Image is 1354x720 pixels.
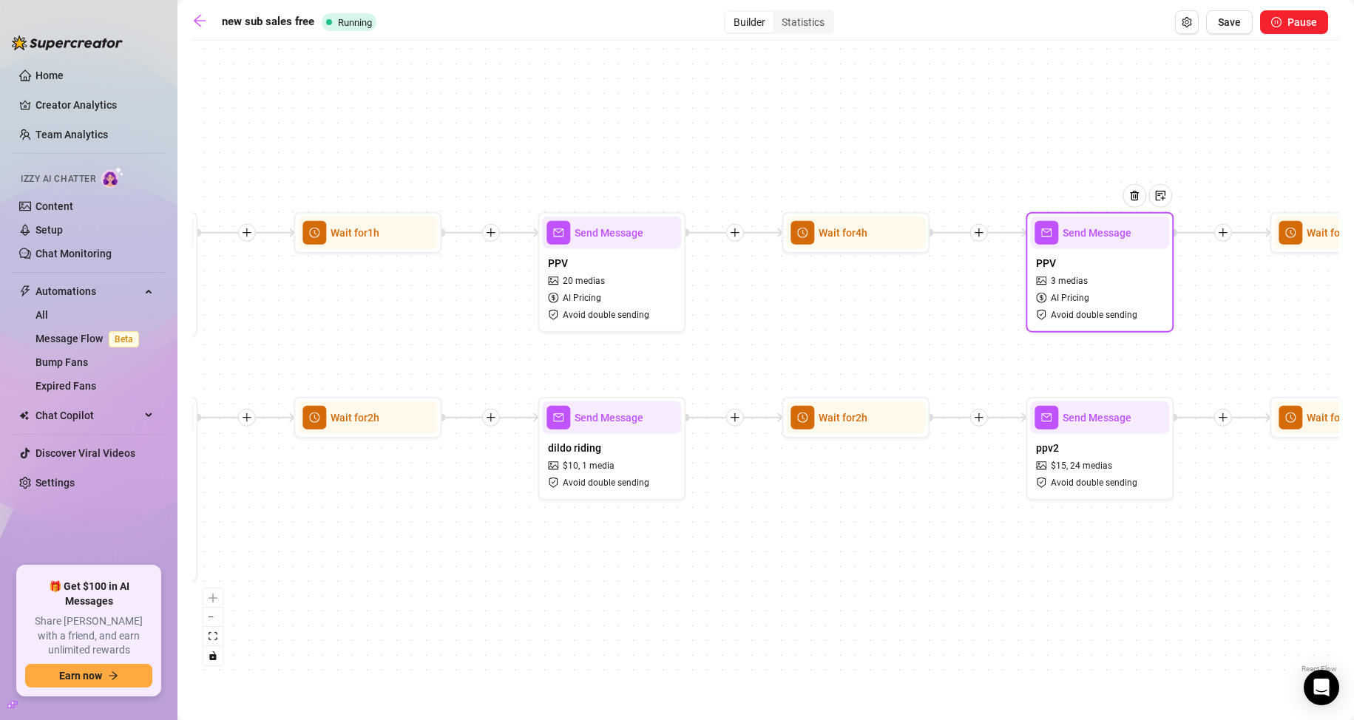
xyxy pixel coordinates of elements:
[791,406,814,429] span: clock-circle
[1036,478,1049,488] span: safety-certificate
[548,478,561,488] span: safety-certificate
[1154,190,1166,202] img: Sticky Note
[546,406,570,429] span: mail
[35,93,154,117] a: Creator Analytics
[35,356,88,368] a: Bump Fans
[19,285,31,297] span: thunderbolt
[242,228,252,238] span: plus
[331,410,379,426] span: Wait for 2h
[7,699,18,710] span: build
[1301,665,1337,673] a: React Flow attribution
[1036,255,1056,271] span: PPV
[302,221,326,245] span: clock-circle
[819,410,867,426] span: Wait for 2h
[1218,228,1228,238] span: plus
[974,412,984,423] span: plus
[1036,461,1049,471] span: picture
[546,221,570,245] span: mail
[25,664,152,687] button: Earn nowarrow-right
[338,17,372,28] span: Running
[1051,274,1088,288] span: 3 medias
[575,410,643,426] span: Send Message
[538,212,686,333] div: mailSend MessagePPVpicture20 mediasdollarAI Pricingsafety-certificateAvoid double sending
[35,309,48,321] a: All
[35,224,63,236] a: Setup
[35,248,112,259] a: Chat Monitoring
[203,627,223,646] button: fit view
[59,670,102,682] span: Earn now
[1063,225,1131,241] span: Send Message
[19,410,29,421] img: Chat Copilot
[35,380,96,392] a: Expired Fans
[101,166,124,188] img: AI Chatter
[563,308,649,322] span: Avoid double sending
[294,212,441,254] div: clock-circleWait for1h
[1218,412,1228,423] span: plus
[548,310,561,320] span: safety-certificate
[1128,190,1140,202] img: Trash
[108,670,118,681] span: arrow-right
[563,459,580,473] span: $ 10 ,
[563,476,649,490] span: Avoid double sending
[548,440,601,456] span: dildo riding
[548,255,568,271] span: PPV
[294,397,441,438] div: clock-circleWait for2h
[819,225,867,241] span: Wait for 4h
[50,212,197,336] div: mail
[1036,440,1059,456] span: ppv2
[35,477,75,489] a: Settings
[1035,406,1058,429] span: mail
[25,614,152,658] span: Share [PERSON_NAME] with a friend, and earn unlimited rewards
[222,15,314,28] strong: new sub sales free
[50,397,197,582] div: mail
[25,580,152,608] span: 🎁 Get $100 in AI Messages
[1036,293,1049,303] span: dollar
[1175,10,1199,34] button: Open Exit Rules
[1206,10,1253,34] button: Save Flow
[563,274,605,288] span: 20 medias
[21,172,95,186] span: Izzy AI Chatter
[1304,670,1339,705] div: Open Intercom Messenger
[203,588,223,665] div: React Flow controls
[109,331,139,347] span: Beta
[1051,476,1137,490] span: Avoid double sending
[974,228,984,238] span: plus
[1051,291,1089,305] span: AI Pricing
[192,13,207,28] span: arrow-left
[35,200,73,212] a: Content
[203,608,223,627] button: zoom out
[1182,17,1192,27] span: setting
[203,646,223,665] button: toggle interactivity
[782,397,930,438] div: clock-circleWait for2h
[1036,276,1049,286] span: picture
[1218,16,1241,28] span: Save
[1035,221,1058,245] span: mail
[35,129,108,140] a: Team Analytics
[1070,459,1112,473] span: 24 medias
[730,412,740,423] span: plus
[35,447,135,459] a: Discover Viral Videos
[575,225,643,241] span: Send Message
[724,10,834,34] div: segmented control
[730,228,740,238] span: plus
[1051,308,1137,322] span: Avoid double sending
[242,412,252,423] span: plus
[35,279,141,303] span: Automations
[35,333,145,344] a: Message FlowBeta
[774,12,833,33] div: Statistics
[791,221,814,245] span: clock-circle
[1051,459,1068,473] span: $ 15 ,
[486,412,496,423] span: plus
[1260,10,1328,34] button: Pause
[35,69,64,81] a: Home
[538,397,686,500] div: mailSend Messagedildo ridingpicture$10,1 mediasafety-certificateAvoid double sending
[12,35,123,50] img: logo-BBDzfeDw.svg
[582,459,615,473] span: 1 media
[1026,397,1174,500] div: mailSend Messageppv2picture$15,24 mediassafety-certificateAvoid double sending
[548,461,561,471] span: picture
[563,291,601,305] span: AI Pricing
[548,276,561,286] span: picture
[302,406,326,429] span: clock-circle
[1271,17,1282,27] span: pause-circle
[1279,221,1302,245] span: clock-circle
